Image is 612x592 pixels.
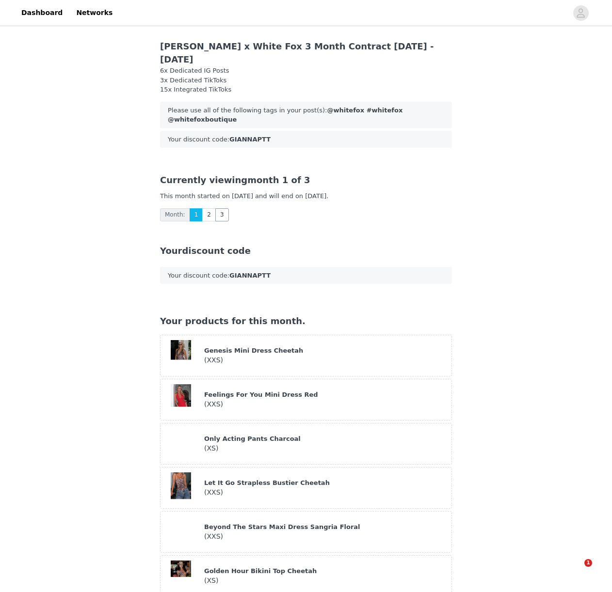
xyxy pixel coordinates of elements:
[160,41,434,64] span: [PERSON_NAME] x White Fox 3 Month Contract [DATE] - [DATE]
[204,532,223,540] span: ( )
[204,390,447,400] div: Feelings For You Mini Dress Red
[204,488,223,496] span: ( )
[576,5,585,21] div: avatar
[160,131,452,148] div: Your discount code:
[204,566,447,576] div: Golden Hour Bikini Top Cheetah
[204,478,447,488] div: Let It Go Strapless Bustier Cheetah
[207,444,215,452] span: XS
[204,400,223,408] span: ( )
[160,314,452,327] div: Your products for this month.
[182,246,250,256] span: discount code
[160,102,452,128] div: Please use all of the following tags in your post(s):
[204,356,223,364] span: ( )
[160,175,310,185] span: month 1 of 3
[215,208,229,221] a: 3
[207,576,215,584] span: XS
[207,356,220,364] span: XXS
[204,576,218,584] span: ( )
[564,559,588,582] iframe: Intercom live chat
[160,175,247,185] span: Currently viewing
[207,532,220,540] span: XXS
[70,2,118,24] a: Networks
[160,267,452,284] div: Your discount code:
[190,208,203,221] a: 1
[16,2,68,24] a: Dashboard
[207,488,220,496] span: XXS
[584,559,592,567] span: 1
[160,192,328,200] span: This month started on [DATE] and will end on [DATE].
[229,136,271,143] strong: GIANNAPTT
[160,66,452,94] div: 6x Dedicated IG Posts 3x Dedicated TikToks 15x Integrated TikToks
[207,400,220,408] span: XXS
[229,272,271,279] strong: GIANNAPTT
[204,522,447,532] div: Beyond The Stars Maxi Dress Sangria Floral
[204,444,218,452] span: ( )
[202,208,216,221] a: 2
[204,346,447,356] div: Genesis Mini Dress Cheetah
[204,434,447,444] div: Only Acting Pants Charcoal
[160,244,452,257] div: Your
